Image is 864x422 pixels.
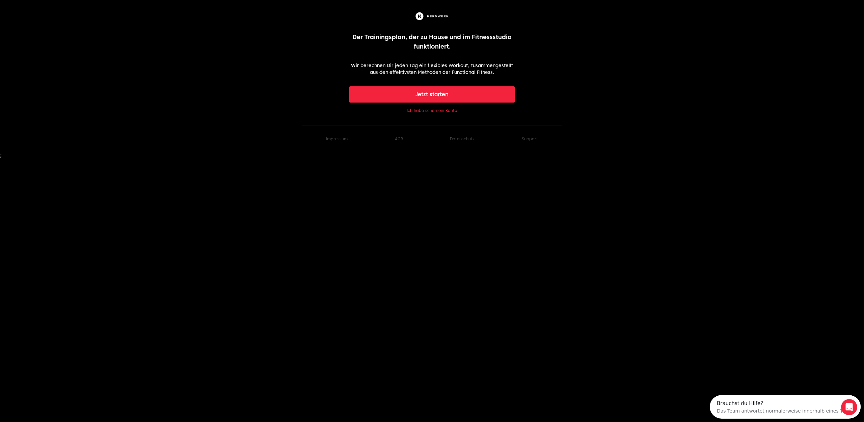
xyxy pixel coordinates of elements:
[395,136,403,141] a: AGB
[3,3,165,21] div: Intercom-Nachrichtendienst öffnen
[407,108,457,113] button: Ich habe schon ein Konto
[349,32,515,51] p: Der Trainingsplan, der zu Hause und im Fitnessstudio funktioniert.
[349,86,515,103] button: Jetzt starten
[522,136,538,142] button: Support
[326,136,348,141] a: Impressum
[7,6,145,11] div: Brauchst du Hilfe?
[7,11,145,18] div: Das Team antwortet normalerweise innerhalb eines Tages.
[349,62,515,76] p: Wir berechnen Dir jeden Tag ein flexibles Workout, zusammengestellt aus den effektivsten Methoden...
[450,136,475,141] a: Datenschutz
[841,399,857,415] iframe: Intercom live chat
[710,395,861,419] iframe: Intercom live chat Discovery-Launcher
[414,11,450,22] img: Kernwerk®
